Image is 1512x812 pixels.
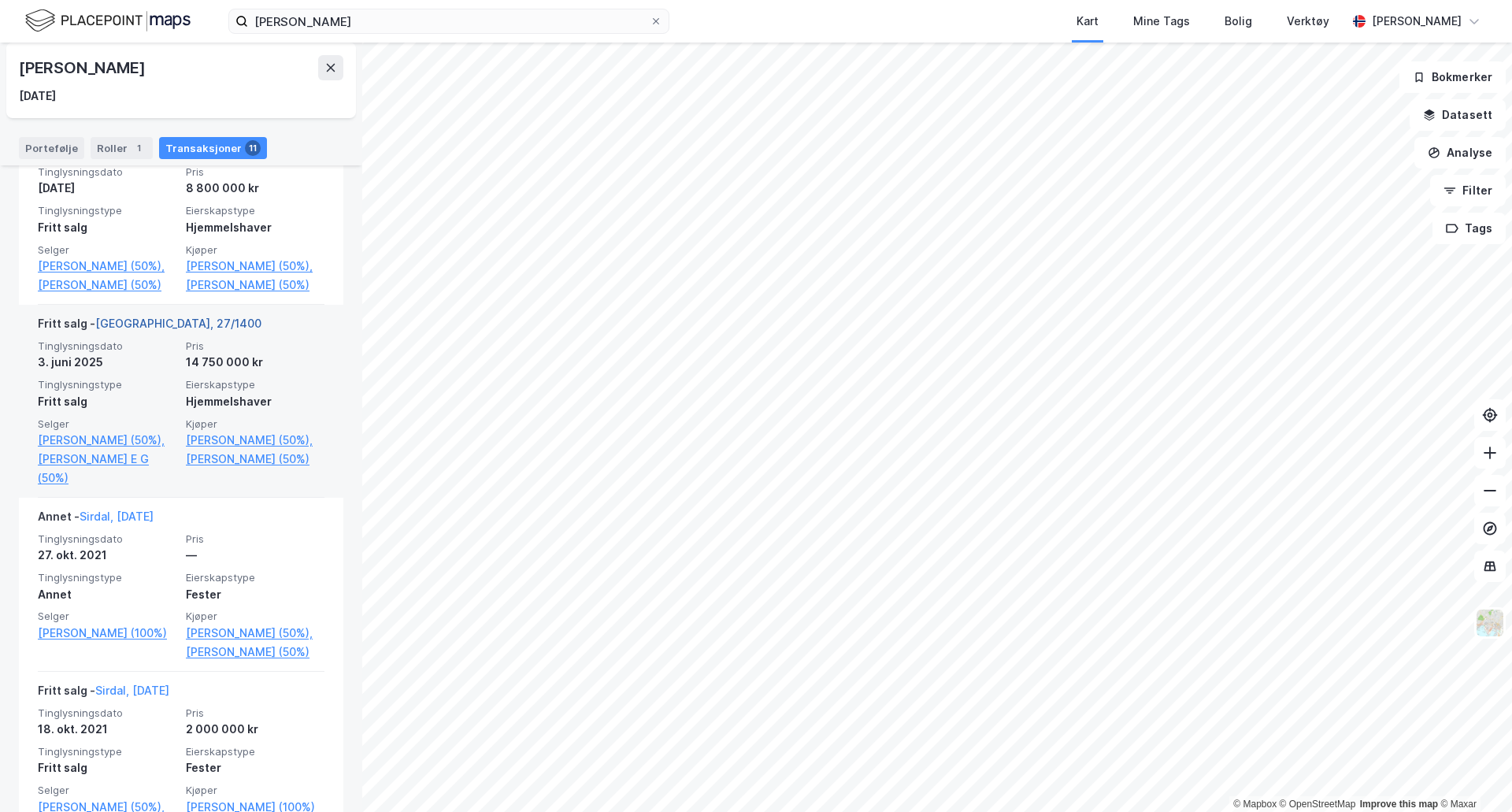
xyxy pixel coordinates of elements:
a: [PERSON_NAME] (50%), [38,431,176,450]
a: [PERSON_NAME] (50%) [186,450,324,469]
div: Hjemmelshaver [186,392,324,411]
a: Improve this map [1360,799,1438,810]
button: Tags [1432,213,1506,244]
div: 14 750 000 kr [186,353,324,372]
div: Fritt salg [38,392,176,411]
span: Pris [186,532,324,546]
span: Tinglysningsdato [38,532,176,546]
span: Eierskapstype [186,204,324,217]
span: Tinglysningstype [38,745,176,758]
div: 18. okt. 2021 [38,720,176,739]
div: Kontrollprogram for chat [1433,736,1512,812]
div: Fester [186,585,324,604]
div: Annet [38,585,176,604]
span: Selger [38,784,176,797]
div: Verktøy [1287,12,1329,31]
iframe: Chat Widget [1433,736,1512,812]
div: 8 800 000 kr [186,179,324,198]
a: OpenStreetMap [1280,799,1356,810]
span: Kjøper [186,243,324,257]
span: Tinglysningsdato [38,706,176,720]
a: Mapbox [1233,799,1277,810]
div: — [186,546,324,565]
a: [PERSON_NAME] (50%), [186,624,324,643]
div: Fester [186,758,324,777]
button: Datasett [1410,99,1506,131]
button: Filter [1430,175,1506,206]
div: Transaksjoner [159,137,267,159]
a: [GEOGRAPHIC_DATA], 27/1400 [95,317,261,330]
span: Eierskapstype [186,745,324,758]
div: Roller [91,137,153,159]
span: Eierskapstype [186,378,324,391]
span: Tinglysningsdato [38,165,176,179]
a: [PERSON_NAME] (50%), [38,257,176,276]
div: Fritt salg - [38,681,169,706]
a: [PERSON_NAME] (50%) [186,643,324,662]
a: [PERSON_NAME] (50%) [186,276,324,295]
span: Selger [38,243,176,257]
img: Z [1475,608,1505,638]
a: [PERSON_NAME] (100%) [38,624,176,643]
div: 2 000 000 kr [186,720,324,739]
div: 11 [245,140,261,156]
span: Tinglysningstype [38,204,176,217]
div: Portefølje [19,137,84,159]
div: 3. juni 2025 [38,353,176,372]
a: [PERSON_NAME] (50%), [186,257,324,276]
span: Selger [38,417,176,431]
a: [PERSON_NAME] E G (50%) [38,450,176,488]
span: Kjøper [186,610,324,623]
div: Fritt salg - [38,314,261,339]
span: Selger [38,610,176,623]
div: Hjemmelshaver [186,218,324,237]
span: Pris [186,339,324,353]
span: Eierskapstype [186,571,324,584]
span: Tinglysningstype [38,378,176,391]
a: [PERSON_NAME] (50%) [38,276,176,295]
span: Tinglysningstype [38,571,176,584]
div: 27. okt. 2021 [38,546,176,565]
div: Kart [1077,12,1099,31]
a: Sirdal, [DATE] [95,684,169,697]
span: Tinglysningsdato [38,339,176,353]
div: Annet - [38,507,154,532]
button: Bokmerker [1399,61,1506,93]
button: Analyse [1414,137,1506,169]
div: Fritt salg [38,218,176,237]
div: [PERSON_NAME] [19,55,148,80]
span: Pris [186,165,324,179]
span: Kjøper [186,784,324,797]
span: Pris [186,706,324,720]
div: Bolig [1225,12,1252,31]
div: Mine Tags [1133,12,1190,31]
div: Fritt salg [38,758,176,777]
img: logo.f888ab2527a4732fd821a326f86c7f29.svg [25,7,191,35]
div: [DATE] [38,179,176,198]
div: [PERSON_NAME] [1372,12,1462,31]
a: [PERSON_NAME] (50%), [186,431,324,450]
div: [DATE] [19,87,56,106]
div: 1 [131,140,146,156]
a: Sirdal, [DATE] [80,510,154,523]
span: Kjøper [186,417,324,431]
input: Søk på adresse, matrikkel, gårdeiere, leietakere eller personer [248,9,650,33]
